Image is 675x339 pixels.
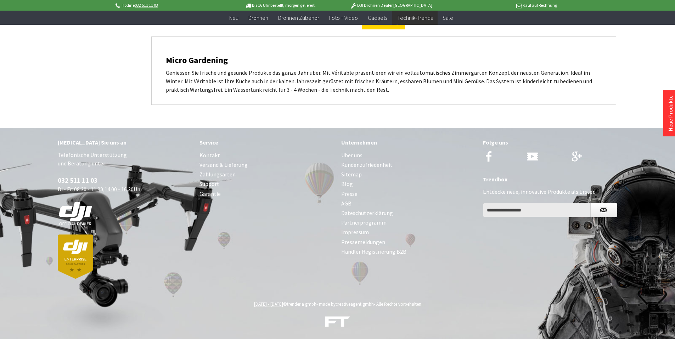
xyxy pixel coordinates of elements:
[341,208,476,218] a: Dateschutzerklärung
[58,202,93,226] img: white-dji-schweiz-logo-official_140x140.png
[341,151,476,160] a: Über uns
[483,138,618,147] div: Folge uns
[336,1,446,10] p: DJI Drohnen Dealer [GEOGRAPHIC_DATA]
[368,14,387,21] span: Gadgets
[199,179,334,189] a: Support
[248,14,268,21] span: Drohnen
[225,1,336,10] p: Bis 16 Uhr bestellt, morgen geliefert.
[667,95,674,131] a: Neue Produkte
[58,235,93,279] img: dji-partner-enterprise_goldLoJgYOWPUIEBO.png
[341,247,476,256] a: Händler Registrierung B2B
[483,187,618,196] p: Entdecke neue, innovative Produkte als Erster.
[60,301,615,307] div: © - made by - Alle Rechte vorbehalten
[397,14,433,21] span: Technik-Trends
[363,11,392,25] a: Gadgets
[58,176,97,185] a: 032 511 11 03
[229,14,238,21] span: Neu
[199,170,334,179] a: Zahlungsarten
[254,301,283,307] tcxspan: Call 2008 - 2025 via 3CX
[58,151,192,279] p: Telefonische Unterstützung und Beratung unter: Di - Fr: 08:30 - 11.30, Uhr
[341,160,476,170] a: Kundenzufriedenheit
[341,199,476,208] a: AGB
[392,11,438,25] a: Technik-Trends
[325,316,350,327] img: ft-white-trans-footer.png
[341,227,476,237] a: Impressum
[324,11,363,25] a: Foto + Video
[199,189,334,199] a: Garantie
[341,189,476,199] a: Presse
[224,11,243,25] a: Neu
[341,218,476,227] a: Partnerprogramm
[341,170,476,179] a: Sitemap
[273,11,324,25] a: Drohnen Zubehör
[278,14,319,21] span: Drohnen Zubehör
[135,2,158,8] tcxspan: Call 032 511 11 03 via 3CX
[199,160,334,170] a: Versand & Lieferung
[341,237,476,247] a: Pressemeldungen
[336,301,374,307] a: creativeagent gmbh
[166,68,602,94] p: Geniessen Sie frische und gesunde Produkte das ganze Jahr über. Mit Véritable präsentieren wir ei...
[114,1,225,10] p: Hotline
[443,14,453,21] span: Sale
[243,11,273,25] a: Drohnen
[166,56,602,65] h2: Micro Gardening
[341,138,476,147] div: Unternehmen
[590,203,617,217] button: Newsletter abonnieren
[58,138,192,147] div: [MEDICAL_DATA] Sie uns an
[341,179,476,189] a: Blog
[446,1,557,10] p: Kauf auf Rechnung
[329,14,358,21] span: Foto + Video
[483,203,591,217] input: Ihre E-Mail Adresse
[199,138,334,147] div: Service
[325,317,350,330] a: DJI Drohnen, Trends & Gadgets Shop
[105,186,134,193] tcxspan: Call 14.00 - 16.30 via 3CX
[438,11,458,25] a: Sale
[199,151,334,160] a: Kontakt
[483,175,618,184] div: Trendbox
[287,301,316,307] a: trenderia gmbh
